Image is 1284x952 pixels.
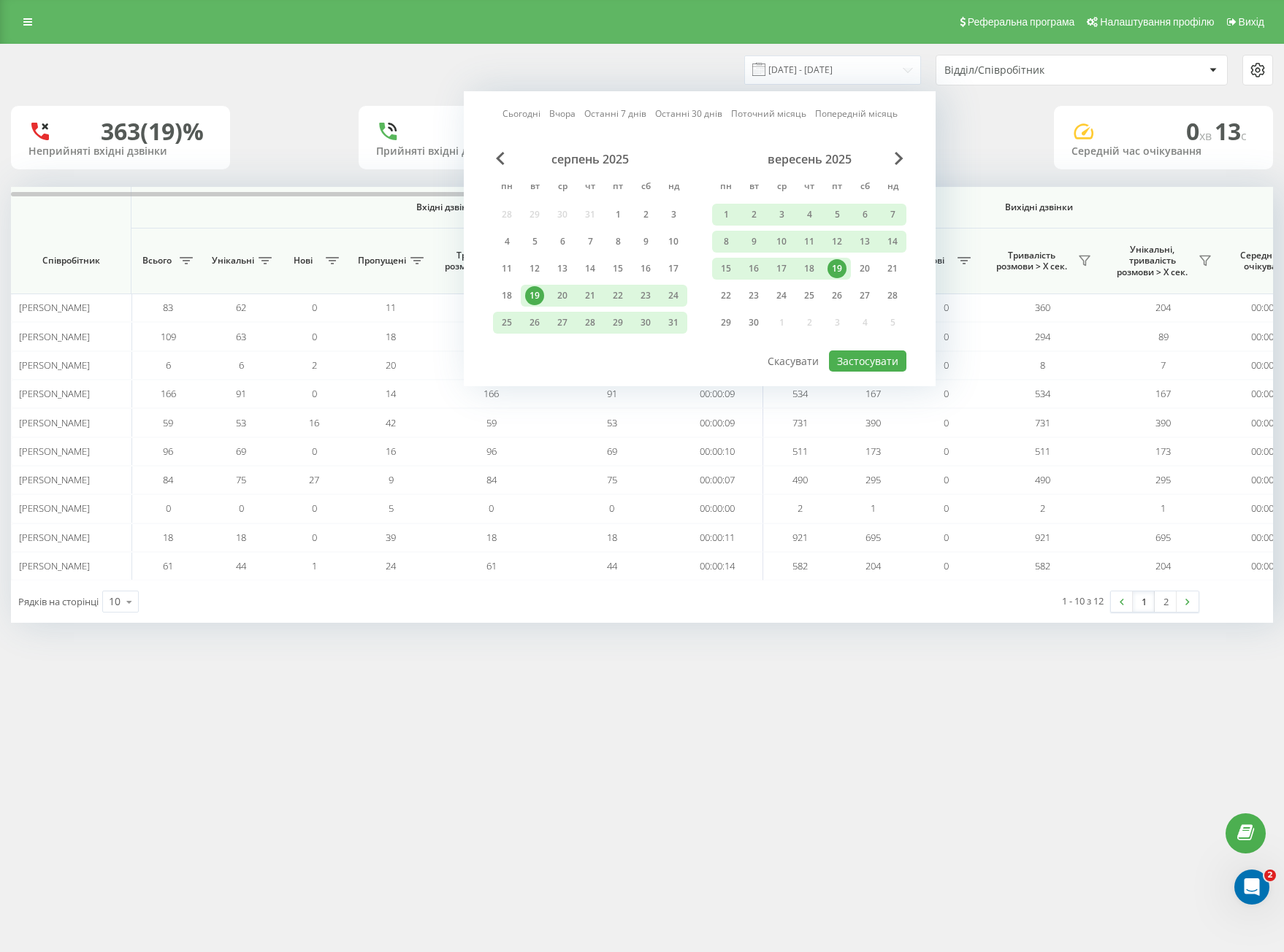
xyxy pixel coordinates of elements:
[236,531,246,544] span: 18
[740,204,768,226] div: вт 2 вер 2025 р.
[712,152,906,166] div: вересень 2025
[549,312,576,334] div: ср 27 серп 2025 р.
[768,285,795,307] div: ср 24 вер 2025 р.
[386,531,396,544] span: 39
[716,313,735,332] div: 29
[19,330,90,343] span: [PERSON_NAME]
[795,258,823,280] div: чт 18 вер 2025 р.
[493,258,521,280] div: пн 11 серп 2025 р.
[716,232,735,251] div: 8
[854,177,876,199] abbr: субота
[740,231,768,253] div: вт 9 вер 2025 р.
[312,502,317,515] span: 0
[553,313,572,332] div: 27
[236,559,246,572] span: 44
[376,145,560,158] div: Прийняті вхідні дзвінки
[576,312,604,334] div: чт 28 серп 2025 р.
[823,231,851,253] div: пт 12 вер 2025 р.
[632,258,660,280] div: сб 16 серп 2025 р.
[744,313,763,332] div: 30
[312,445,317,458] span: 0
[358,255,406,266] span: Пропущені
[828,205,847,224] div: 5
[309,473,319,486] span: 27
[632,204,660,226] div: сб 2 серп 2025 р.
[968,16,1075,28] span: Реферальна програма
[386,358,396,372] span: 20
[1264,870,1276,881] span: 2
[19,473,90,486] span: [PERSON_NAME]
[1199,128,1215,144] span: хв
[944,330,949,343] span: 0
[800,205,819,224] div: 4
[865,559,881,572] span: 204
[768,204,795,226] div: ср 3 вер 2025 р.
[672,408,763,437] td: 00:00:09
[525,259,544,278] div: 12
[743,177,765,199] abbr: вівторок
[386,387,396,400] span: 14
[1040,502,1045,515] span: 2
[632,231,660,253] div: сб 9 серп 2025 р.
[576,258,604,280] div: чт 14 серп 2025 р.
[826,177,848,199] abbr: п’ятниця
[493,152,687,166] div: серпень 2025
[496,152,505,165] span: Previous Month
[744,205,763,224] div: 2
[579,177,601,199] abbr: четвер
[798,502,803,515] span: 2
[163,531,173,544] span: 18
[792,559,808,572] span: 582
[19,358,90,372] span: [PERSON_NAME]
[865,445,881,458] span: 173
[236,416,246,429] span: 53
[604,231,632,253] div: пт 8 серп 2025 р.
[855,205,874,224] div: 6
[636,232,655,251] div: 9
[239,502,244,515] span: 0
[161,387,176,400] span: 166
[792,445,808,458] span: 511
[871,502,876,515] span: 1
[712,285,740,307] div: пн 22 вер 2025 р.
[239,358,244,372] span: 6
[660,285,687,307] div: нд 24 серп 2025 р.
[1239,16,1264,28] span: Вихід
[851,231,879,253] div: сб 13 вер 2025 р.
[944,445,949,458] span: 0
[521,285,549,307] div: вт 19 серп 2025 р.
[1035,445,1050,458] span: 511
[855,259,874,278] div: 20
[549,285,576,307] div: ср 20 серп 2025 р.
[740,258,768,280] div: вт 16 вер 2025 р.
[576,285,604,307] div: чт 21 серп 2025 р.
[636,259,655,278] div: 16
[386,445,396,458] span: 16
[672,380,763,408] td: 00:00:09
[792,387,808,400] span: 534
[662,177,684,199] abbr: неділя
[493,312,521,334] div: пн 25 серп 2025 р.
[1035,387,1050,400] span: 534
[607,177,629,199] abbr: п’ятниця
[584,107,646,120] a: Останні 7 днів
[795,285,823,307] div: чт 25 вер 2025 р.
[715,177,737,199] abbr: понеділок
[312,531,317,544] span: 0
[712,231,740,253] div: пн 8 вер 2025 р.
[604,204,632,226] div: пт 1 серп 2025 р.
[731,107,806,120] a: Поточний місяць
[497,313,516,332] div: 25
[664,232,683,251] div: 10
[795,231,823,253] div: чт 11 вер 2025 р.
[1155,301,1171,314] span: 204
[636,205,655,224] div: 2
[883,205,902,224] div: 7
[576,231,604,253] div: чт 7 серп 2025 р.
[855,232,874,251] div: 13
[716,205,735,224] div: 1
[607,559,617,572] span: 44
[163,416,173,429] span: 59
[672,523,763,552] td: 00:00:11
[1035,531,1050,544] span: 921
